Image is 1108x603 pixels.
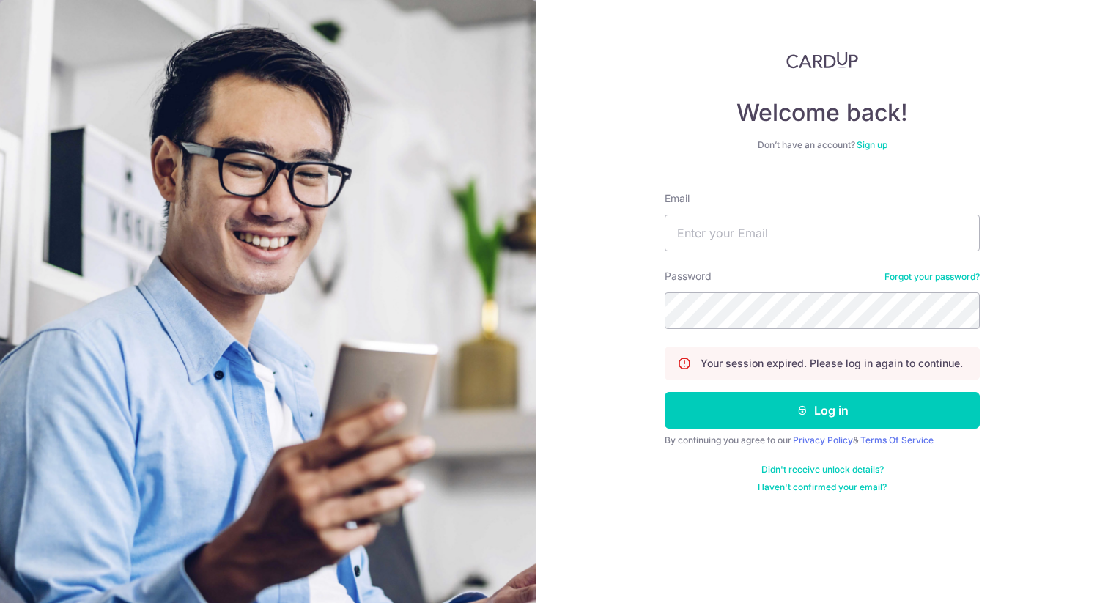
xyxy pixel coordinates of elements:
[701,356,963,371] p: Your session expired. Please log in again to continue.
[665,139,980,151] div: Don’t have an account?
[793,434,853,445] a: Privacy Policy
[665,98,980,127] h4: Welcome back!
[665,215,980,251] input: Enter your Email
[758,481,887,493] a: Haven't confirmed your email?
[860,434,934,445] a: Terms Of Service
[665,434,980,446] div: By continuing you agree to our &
[665,269,712,284] label: Password
[665,392,980,429] button: Log in
[884,271,980,283] a: Forgot your password?
[665,191,690,206] label: Email
[857,139,887,150] a: Sign up
[761,464,884,476] a: Didn't receive unlock details?
[786,51,858,69] img: CardUp Logo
